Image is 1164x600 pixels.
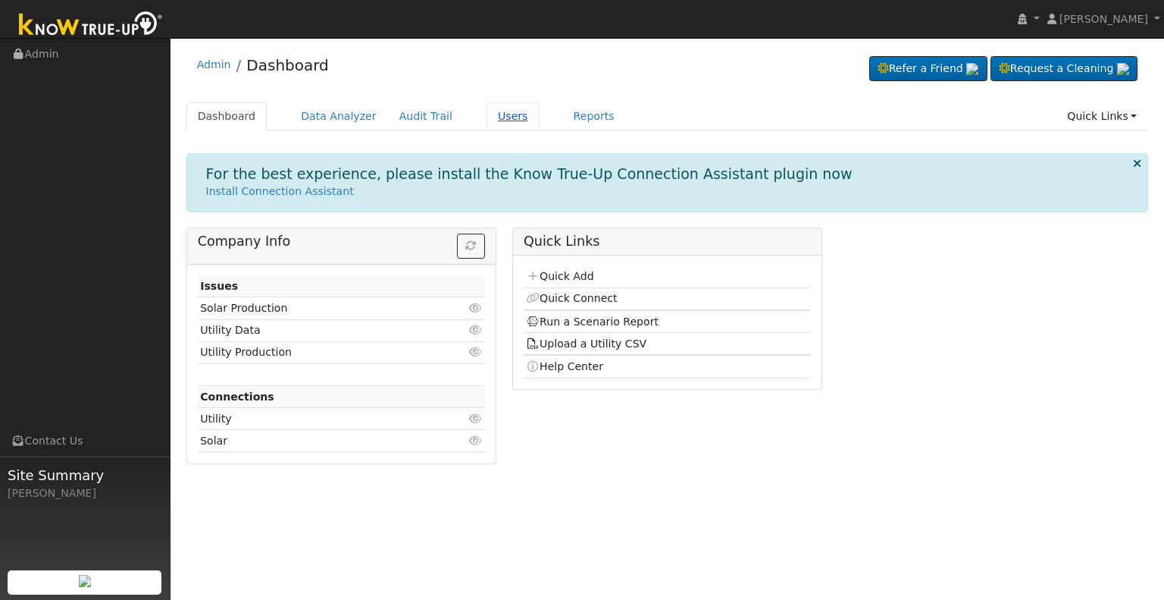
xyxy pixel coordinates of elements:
i: Click to view [469,413,483,424]
a: Quick Connect [526,292,617,304]
img: retrieve [1117,63,1129,75]
a: Dashboard [186,102,268,130]
a: Refer a Friend [869,56,987,82]
a: Install Connection Assistant [206,185,354,197]
i: Click to view [469,325,483,335]
span: [PERSON_NAME] [1059,13,1148,25]
img: retrieve [966,63,978,75]
a: Request a Cleaning [990,56,1137,82]
td: Solar [198,430,439,452]
td: Utility Data [198,319,439,341]
a: Quick Add [526,270,593,282]
a: Admin [197,58,231,71]
a: Quick Links [1056,102,1148,130]
td: Solar Production [198,297,439,319]
a: Reports [562,102,626,130]
h5: Quick Links [524,234,811,250]
span: Site Summary [8,465,162,485]
i: Click to view [469,347,483,357]
a: Run a Scenario Report [526,316,659,328]
img: retrieve [79,575,91,587]
strong: Issues [200,280,238,292]
h5: Company Info [198,234,485,250]
td: Utility Production [198,341,439,363]
a: Audit Trail [388,102,464,130]
a: Users [487,102,540,130]
img: Know True-Up [11,8,171,42]
h1: For the best experience, please install the Know True-Up Connection Assistant plugin now [206,165,853,183]
i: Click to view [469,435,483,446]
td: Utility [198,408,439,430]
i: Click to view [469,303,483,313]
div: [PERSON_NAME] [8,485,162,501]
a: Upload a Utility CSV [526,338,646,350]
a: Help Center [526,360,603,372]
a: Data Analyzer [289,102,388,130]
strong: Connections [200,391,274,403]
a: Dashboard [246,56,329,74]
